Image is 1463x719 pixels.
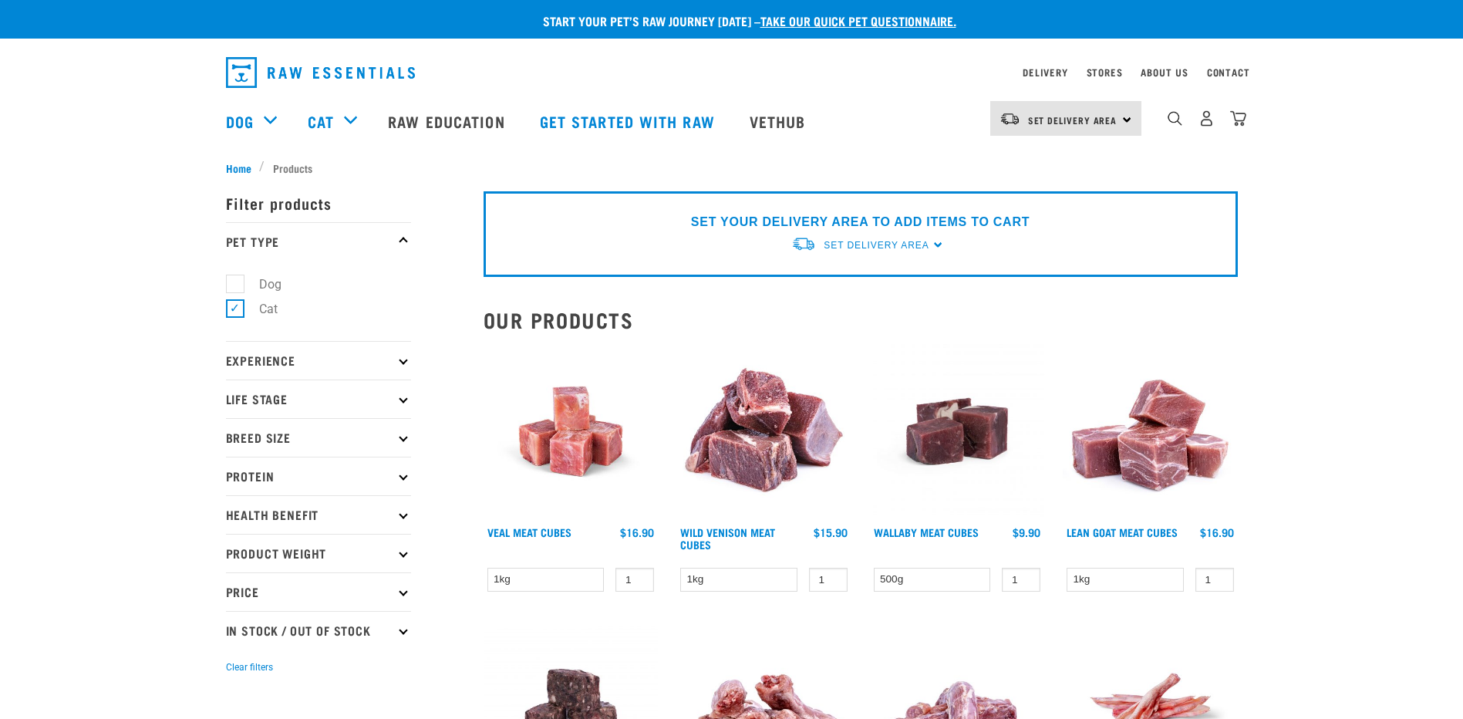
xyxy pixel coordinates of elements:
div: $16.90 [620,526,654,538]
p: Experience [226,341,411,380]
h2: Our Products [484,308,1238,332]
input: 1 [1195,568,1234,592]
a: Home [226,160,260,176]
input: 1 [1002,568,1040,592]
p: Health Benefit [226,495,411,534]
span: Set Delivery Area [824,240,929,251]
p: SET YOUR DELIVERY AREA TO ADD ITEMS TO CART [691,213,1030,231]
p: Product Weight [226,534,411,572]
img: Veal Meat Cubes8454 [484,344,659,519]
p: Life Stage [226,380,411,418]
a: Wallaby Meat Cubes [874,529,979,535]
span: Home [226,160,251,176]
input: 1 [809,568,848,592]
img: user.png [1198,110,1215,127]
a: Veal Meat Cubes [487,529,571,535]
p: Breed Size [226,418,411,457]
a: Wild Venison Meat Cubes [680,529,775,547]
nav: dropdown navigation [214,51,1250,94]
label: Cat [234,299,284,319]
div: $9.90 [1013,526,1040,538]
a: Contact [1207,69,1250,75]
a: Delivery [1023,69,1067,75]
p: Protein [226,457,411,495]
a: Cat [308,110,334,133]
p: Filter products [226,184,411,222]
span: Set Delivery Area [1028,117,1117,123]
a: Raw Education [372,90,524,152]
img: van-moving.png [999,112,1020,126]
img: 1181 Wild Venison Meat Cubes Boneless 01 [676,344,851,519]
img: 1184 Wild Goat Meat Cubes Boneless 01 [1063,344,1238,519]
label: Dog [234,275,288,294]
input: 1 [615,568,654,592]
img: home-icon-1@2x.png [1168,111,1182,126]
img: Raw Essentials Logo [226,57,415,88]
p: Price [226,572,411,611]
a: Dog [226,110,254,133]
div: $15.90 [814,526,848,538]
a: About Us [1141,69,1188,75]
p: In Stock / Out Of Stock [226,611,411,650]
a: Stores [1087,69,1123,75]
p: Pet Type [226,222,411,261]
nav: breadcrumbs [226,160,1238,176]
a: Get started with Raw [524,90,734,152]
a: take our quick pet questionnaire. [760,17,956,24]
img: home-icon@2x.png [1230,110,1246,127]
img: Wallaby Meat Cubes [870,344,1045,519]
div: $16.90 [1200,526,1234,538]
a: Vethub [734,90,825,152]
button: Clear filters [226,660,273,674]
a: Lean Goat Meat Cubes [1067,529,1178,535]
img: van-moving.png [791,236,816,252]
